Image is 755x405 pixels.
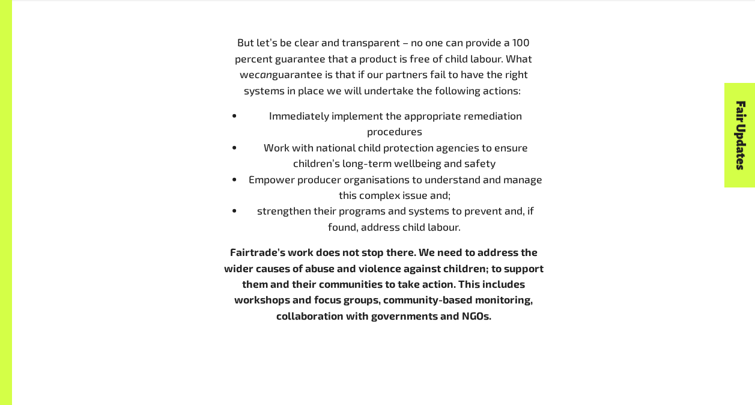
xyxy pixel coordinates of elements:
[264,141,528,169] span: Work with national child protection agencies to ensure children’s long-term wellbeing and safety
[235,35,532,81] span: But let’s be clear and transparent – no one can provide a 100 percent guarantee that a product is...
[244,67,528,96] span: guarantee is that if our partners fail to have the right systems in place we will undertake the f...
[269,109,522,138] span: Immediately implement the appropriate remediation procedures
[255,67,272,81] span: can
[224,245,544,322] strong: Fairtrade’s work does not stop there. We need to address the wider causes of abuse and violence a...
[257,204,534,233] span: strengthen their programs and systems to prevent and, if found, address child labour.
[249,172,542,201] span: Empower producer organisations to understand and manage this complex issue and;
